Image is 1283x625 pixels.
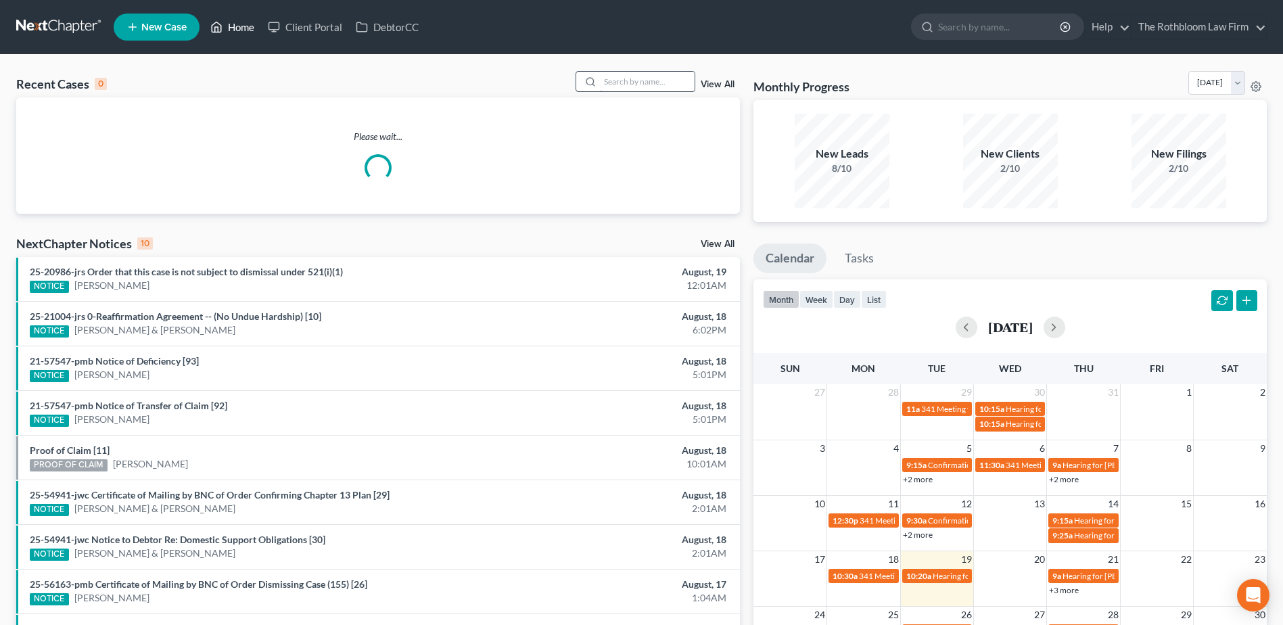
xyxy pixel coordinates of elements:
span: 30 [1253,607,1267,623]
span: 11 [887,496,900,512]
div: Open Intercom Messenger [1237,579,1269,611]
span: 31 [1106,384,1120,400]
a: DebtorCC [349,15,425,39]
span: 10:15a [979,404,1004,414]
span: Confirmation Hearing for [PERSON_NAME] & [PERSON_NAME] [928,515,1154,526]
span: 21 [1106,551,1120,568]
div: August, 18 [503,444,726,457]
span: 16 [1253,496,1267,512]
a: Help [1085,15,1130,39]
span: Sat [1221,363,1238,374]
div: NOTICE [30,593,69,605]
a: Calendar [753,244,826,273]
span: 29 [1180,607,1193,623]
div: NextChapter Notices [16,235,153,252]
span: 14 [1106,496,1120,512]
span: 9a [1052,571,1061,581]
a: [PERSON_NAME] [74,591,149,605]
span: 8 [1185,440,1193,457]
span: 11a [906,404,920,414]
span: Hearing for [PERSON_NAME] [1063,460,1168,470]
span: 28 [887,384,900,400]
div: 2/10 [963,162,1058,175]
span: 9:25a [1052,530,1073,540]
span: 17 [813,551,826,568]
button: day [833,290,861,308]
span: 341 Meeting for [PERSON_NAME] [1006,460,1127,470]
span: Mon [852,363,875,374]
a: +2 more [903,530,933,540]
div: 10 [137,237,153,250]
span: 25 [887,607,900,623]
a: +2 more [1049,474,1079,484]
span: Wed [999,363,1021,374]
span: 12 [960,496,973,512]
div: NOTICE [30,281,69,293]
span: 12:30p [833,515,858,526]
span: Fri [1150,363,1164,374]
span: 19 [960,551,973,568]
button: week [799,290,833,308]
span: Confirmation Hearing for [PERSON_NAME] [928,460,1083,470]
span: 11:30a [979,460,1004,470]
span: 7 [1112,440,1120,457]
span: 15 [1180,496,1193,512]
div: 5:01PM [503,413,726,426]
a: Proof of Claim [11] [30,444,110,456]
span: 23 [1253,551,1267,568]
a: +2 more [903,474,933,484]
span: New Case [141,22,187,32]
div: 8/10 [795,162,889,175]
a: [PERSON_NAME] & [PERSON_NAME] [74,323,235,337]
span: 9a [1052,460,1061,470]
span: 9:15a [906,460,927,470]
div: 2/10 [1132,162,1226,175]
span: 4 [892,440,900,457]
div: New Clients [963,146,1058,162]
span: 3 [818,440,826,457]
h2: [DATE] [988,320,1033,334]
div: New Filings [1132,146,1226,162]
a: Client Portal [261,15,349,39]
div: August, 18 [503,354,726,368]
span: 29 [960,384,973,400]
span: 26 [960,607,973,623]
input: Search by name... [600,72,695,91]
div: August, 18 [503,488,726,502]
div: NOTICE [30,370,69,382]
span: 6 [1038,440,1046,457]
span: 2 [1259,384,1267,400]
div: 6:02PM [503,323,726,337]
span: 20 [1033,551,1046,568]
div: 0 [95,78,107,90]
span: Hearing for [PERSON_NAME] [933,571,1038,581]
div: NOTICE [30,549,69,561]
a: [PERSON_NAME] & [PERSON_NAME] [74,502,235,515]
span: Thu [1074,363,1094,374]
span: 18 [887,551,900,568]
div: 1:04AM [503,591,726,605]
span: 10:20a [906,571,931,581]
a: Home [204,15,261,39]
span: 1 [1185,384,1193,400]
div: NOTICE [30,325,69,338]
span: 28 [1106,607,1120,623]
a: +3 more [1049,585,1079,595]
div: New Leads [795,146,889,162]
a: [PERSON_NAME] [74,413,149,426]
input: Search by name... [938,14,1062,39]
div: Recent Cases [16,76,107,92]
span: Hearing for [PERSON_NAME] [1063,571,1168,581]
a: View All [701,80,734,89]
a: 21-57547-pmb Notice of Transfer of Claim [92] [30,400,227,411]
a: 25-54941-jwc Notice to Debtor Re: Domestic Support Obligations [30] [30,534,325,545]
span: 10 [813,496,826,512]
span: Hearing for [PERSON_NAME] [1074,530,1180,540]
div: 5:01PM [503,368,726,381]
span: 13 [1033,496,1046,512]
span: 10:15a [979,419,1004,429]
h3: Monthly Progress [753,78,849,95]
a: [PERSON_NAME] [74,368,149,381]
a: [PERSON_NAME] [113,457,188,471]
span: Tue [928,363,946,374]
